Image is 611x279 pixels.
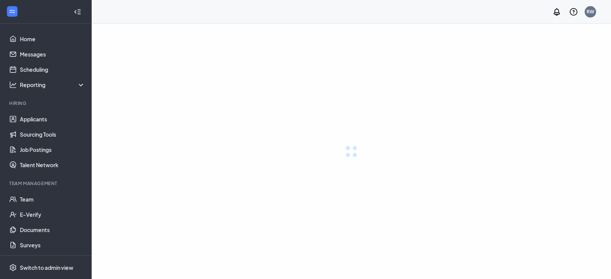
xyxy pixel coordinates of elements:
[20,127,85,142] a: Sourcing Tools
[552,7,561,16] svg: Notifications
[20,207,85,222] a: E-Verify
[20,157,85,173] a: Talent Network
[20,237,85,253] a: Surveys
[20,111,85,127] a: Applicants
[20,222,85,237] a: Documents
[20,142,85,157] a: Job Postings
[20,192,85,207] a: Team
[9,264,17,271] svg: Settings
[74,8,81,16] svg: Collapse
[20,47,85,62] a: Messages
[20,31,85,47] a: Home
[8,8,16,15] svg: WorkstreamLogo
[9,180,84,187] div: Team Management
[9,100,84,106] div: Hiring
[587,8,594,15] div: RW
[9,81,17,89] svg: Analysis
[20,62,85,77] a: Scheduling
[20,81,86,89] div: Reporting
[569,7,578,16] svg: QuestionInfo
[20,264,73,271] div: Switch to admin view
